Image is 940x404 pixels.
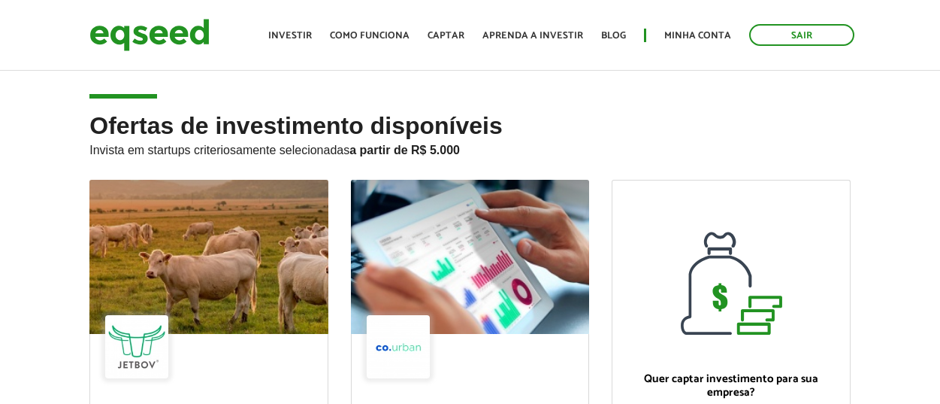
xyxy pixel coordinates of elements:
[664,31,731,41] a: Minha conta
[268,31,312,41] a: Investir
[428,31,464,41] a: Captar
[749,24,854,46] a: Sair
[349,144,460,156] strong: a partir de R$ 5.000
[601,31,626,41] a: Blog
[330,31,410,41] a: Como funciona
[89,113,851,180] h2: Ofertas de investimento disponíveis
[482,31,583,41] a: Aprenda a investir
[627,372,835,399] p: Quer captar investimento para sua empresa?
[89,15,210,55] img: EqSeed
[89,139,851,157] p: Invista em startups criteriosamente selecionadas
